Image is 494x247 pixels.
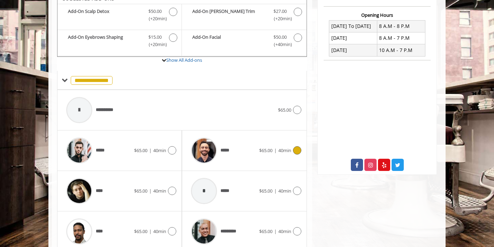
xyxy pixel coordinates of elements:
[278,228,291,234] span: 40min
[377,32,425,44] td: 8 A.M - 7 P.M
[185,33,303,50] label: Add-On Facial
[259,228,272,234] span: $65.00
[149,147,152,154] span: |
[259,188,272,194] span: $65.00
[61,33,178,50] label: Add-On Eyebrows Shaping
[134,228,147,234] span: $65.00
[149,228,152,234] span: |
[145,15,165,22] span: (+20min )
[377,20,425,32] td: 8 A.M - 8 P.M
[149,188,152,194] span: |
[329,44,377,56] td: [DATE]
[270,41,290,48] span: (+40min )
[278,147,291,154] span: 40min
[153,228,166,234] span: 40min
[259,147,272,154] span: $65.00
[153,147,166,154] span: 40min
[134,147,147,154] span: $65.00
[274,228,277,234] span: |
[134,188,147,194] span: $65.00
[274,147,277,154] span: |
[192,33,266,48] b: Add-On Facial
[68,33,141,48] b: Add-On Eyebrows Shaping
[185,8,303,24] label: Add-On Beard Trim
[145,41,165,48] span: (+20min )
[270,15,290,22] span: (+20min )
[148,8,162,15] span: $50.00
[192,8,266,22] b: Add-On [PERSON_NAME] Trim
[329,20,377,32] td: [DATE] To [DATE]
[278,107,291,113] span: $65.00
[148,33,162,41] span: $15.00
[329,32,377,44] td: [DATE]
[166,57,202,63] a: Show All Add-ons
[324,13,431,17] h3: Opening Hours
[273,8,287,15] span: $27.00
[278,188,291,194] span: 40min
[68,8,141,22] b: Add-On Scalp Detox
[377,44,425,56] td: 10 A.M - 7 P.M
[274,188,277,194] span: |
[273,33,287,41] span: $50.00
[61,8,178,24] label: Add-On Scalp Detox
[153,188,166,194] span: 40min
